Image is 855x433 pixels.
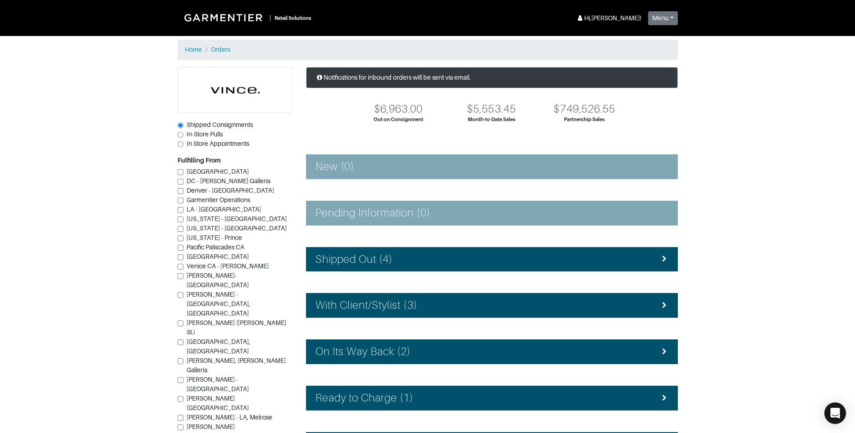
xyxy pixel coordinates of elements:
input: [PERSON_NAME][GEOGRAPHIC_DATA]. [178,424,183,430]
span: [GEOGRAPHIC_DATA] [187,253,249,260]
input: [US_STATE] - [GEOGRAPHIC_DATA] [178,216,183,222]
span: [PERSON_NAME] - LA, Melrose [187,414,272,421]
span: In-Store Pulls [187,131,223,138]
input: [US_STATE] - Prince [178,235,183,241]
span: DC - [PERSON_NAME] Galleria [187,177,270,185]
input: [PERSON_NAME] ([PERSON_NAME] St.) [178,320,183,326]
div: Notifications for inbound orders will be sent via email. [306,67,678,88]
span: [US_STATE] - Prince [187,234,242,241]
small: Retail Solutions [274,15,311,21]
h4: Shipped Out (4) [315,253,393,266]
input: [PERSON_NAME]-[GEOGRAPHIC_DATA] [178,273,183,279]
span: Shipped Consignments [187,121,253,128]
input: [GEOGRAPHIC_DATA] [178,169,183,175]
span: [PERSON_NAME]-[GEOGRAPHIC_DATA] [187,272,249,289]
button: Menu [648,11,678,25]
input: [GEOGRAPHIC_DATA] [178,254,183,260]
div: Month-to-Date Sales [468,116,516,123]
img: cyAkLTq7csKWtL9WARqkkVaF.png [178,68,292,113]
input: In-Store Pulls [178,132,183,138]
input: Denver - [GEOGRAPHIC_DATA] [178,188,183,194]
input: In Store Appointments [178,141,183,147]
span: Venice CA - [PERSON_NAME] [187,262,269,270]
span: [PERSON_NAME] - [GEOGRAPHIC_DATA], [GEOGRAPHIC_DATA] [187,291,250,317]
span: [US_STATE] - [GEOGRAPHIC_DATA] [187,215,287,222]
div: $5,553.45 [467,103,516,116]
a: Home [185,46,202,53]
input: DC - [PERSON_NAME] Galleria [178,179,183,185]
input: [PERSON_NAME], [PERSON_NAME] Galleria [178,358,183,364]
span: Pacific Paliscades CA [187,244,244,251]
span: LA - [GEOGRAPHIC_DATA] [187,206,261,213]
input: Shipped Consignments [178,122,183,128]
span: [GEOGRAPHIC_DATA], [GEOGRAPHIC_DATA] [187,338,250,355]
input: [PERSON_NAME] - [GEOGRAPHIC_DATA], [GEOGRAPHIC_DATA] [178,292,183,298]
h4: With Client/Stylist (3) [315,299,417,312]
h4: On Its Way Back (2) [315,345,411,358]
input: [US_STATE] - [GEOGRAPHIC_DATA] [178,226,183,232]
input: Garmentier Operations [178,198,183,203]
input: [PERSON_NAME][GEOGRAPHIC_DATA] [178,396,183,402]
span: In Store Appointments [187,140,249,147]
input: [PERSON_NAME] - [GEOGRAPHIC_DATA] [178,377,183,383]
label: Fulfilling From [178,156,221,165]
img: Garmentier [179,9,270,26]
span: [GEOGRAPHIC_DATA] [187,168,249,175]
a: |Retail Solutions [178,7,315,28]
nav: breadcrumb [178,40,678,60]
span: [PERSON_NAME], [PERSON_NAME] Galleria [187,357,286,374]
div: | [270,13,271,23]
div: $749,526.55 [553,103,615,116]
input: Venice CA - [PERSON_NAME] [178,264,183,270]
input: [PERSON_NAME] - LA, Melrose [178,415,183,421]
h4: New (0) [315,160,354,173]
span: [PERSON_NAME] - [GEOGRAPHIC_DATA] [187,376,249,392]
span: [PERSON_NAME] ([PERSON_NAME] St.) [187,319,286,336]
input: LA - [GEOGRAPHIC_DATA] [178,207,183,213]
input: [GEOGRAPHIC_DATA], [GEOGRAPHIC_DATA] [178,339,183,345]
div: Hi, [PERSON_NAME] ! [576,14,641,23]
div: Out on Consignment [374,116,423,123]
div: Open Intercom Messenger [824,402,846,424]
span: [PERSON_NAME][GEOGRAPHIC_DATA] [187,395,249,411]
div: $6,963.00 [374,103,423,116]
div: Partnership Sales [564,116,605,123]
h4: Pending Information (0) [315,207,430,220]
span: [US_STATE] - [GEOGRAPHIC_DATA] [187,225,287,232]
span: Garmentier Operations [187,196,250,203]
input: Pacific Paliscades CA [178,245,183,251]
a: Orders [211,46,230,53]
span: Denver - [GEOGRAPHIC_DATA] [187,187,274,194]
h4: Ready to Charge (1) [315,392,414,405]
